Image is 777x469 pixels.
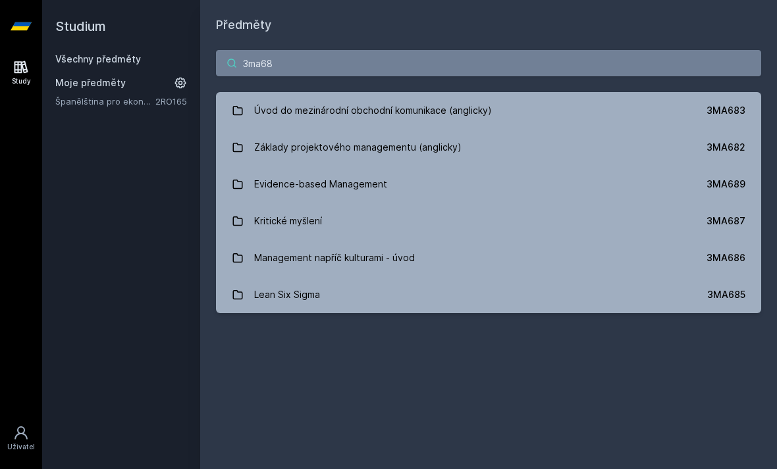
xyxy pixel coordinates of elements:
div: Management napříč kulturami - úvod [254,245,415,271]
div: Evidence-based Management [254,171,387,197]
div: Uživatel [7,442,35,452]
div: 3MA685 [707,288,745,301]
div: Lean Six Sigma [254,282,320,308]
a: Study [3,53,40,93]
a: Evidence-based Management 3MA689 [216,166,761,203]
h1: Předměty [216,16,761,34]
a: Úvod do mezinárodní obchodní komunikace (anglicky) 3MA683 [216,92,761,129]
a: Základy projektového managementu (anglicky) 3MA682 [216,129,761,166]
div: Kritické myšlení [254,208,322,234]
a: Management napříč kulturami - úvod 3MA686 [216,239,761,276]
div: 3MA689 [707,178,745,191]
a: Všechny předměty [55,53,141,64]
div: Úvod do mezinárodní obchodní komunikace (anglicky) [254,97,492,124]
div: 3MA687 [707,214,745,228]
a: Uživatel [3,418,40,458]
span: Moje předměty [55,76,126,89]
div: 3MA686 [707,251,745,264]
a: 2RO165 [155,96,187,107]
a: Kritické myšlení 3MA687 [216,203,761,239]
div: 3MA682 [707,141,745,154]
div: 3MA683 [707,104,745,117]
a: Lean Six Sigma 3MA685 [216,276,761,313]
input: Název nebo ident předmětu… [216,50,761,76]
div: Study [12,76,31,86]
a: Španělština pro ekonomy - středně pokročilá úroveň 1 (A2/B1) [55,95,155,108]
div: Základy projektového managementu (anglicky) [254,134,462,160]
